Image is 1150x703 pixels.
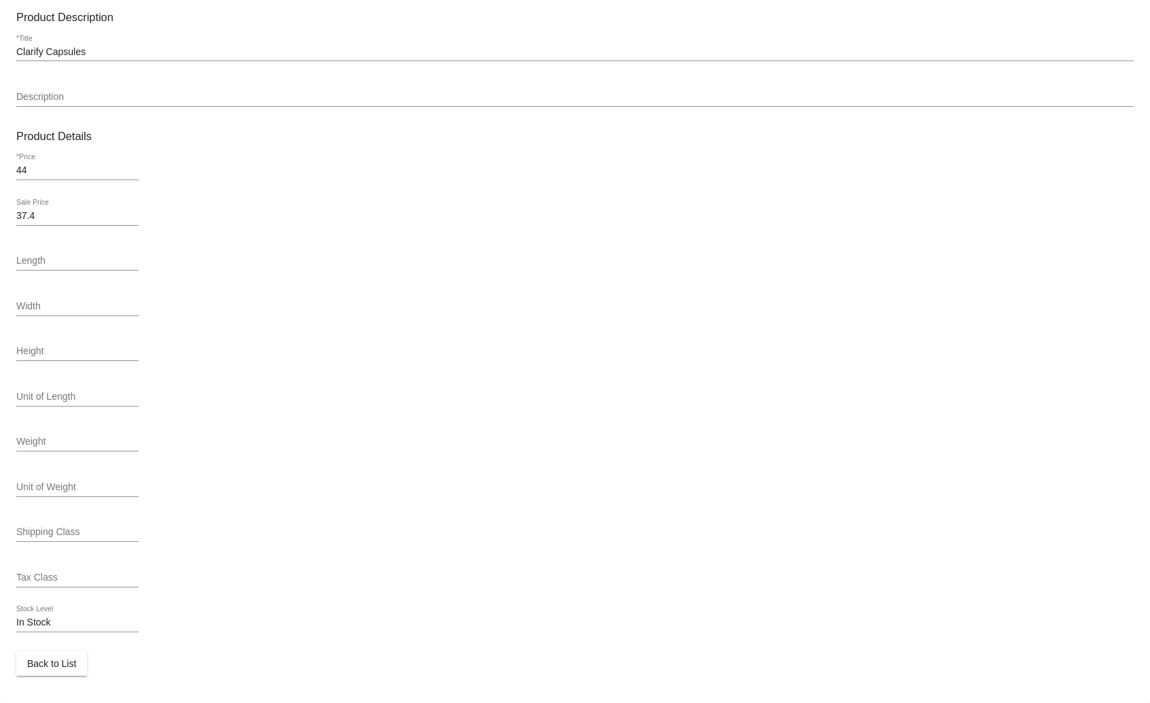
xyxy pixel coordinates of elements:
h3: Product Description [16,11,1134,24]
input: Unit of Length [16,392,139,402]
span: Back to List [27,658,76,669]
input: *Price [16,165,139,176]
input: Tax Class [16,572,139,583]
input: Height [16,346,139,357]
input: Stock Level [16,617,139,628]
input: Shipping Class [16,527,139,538]
input: *Title [16,47,1134,58]
input: Width [16,301,139,312]
button: Back to List [16,651,87,676]
input: Length [16,256,139,267]
input: Weight [16,436,139,447]
input: Sale Price [16,211,139,222]
input: Unit of Weight [16,482,139,493]
h3: Product Details [16,130,1134,143]
input: Description [16,92,1134,103]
